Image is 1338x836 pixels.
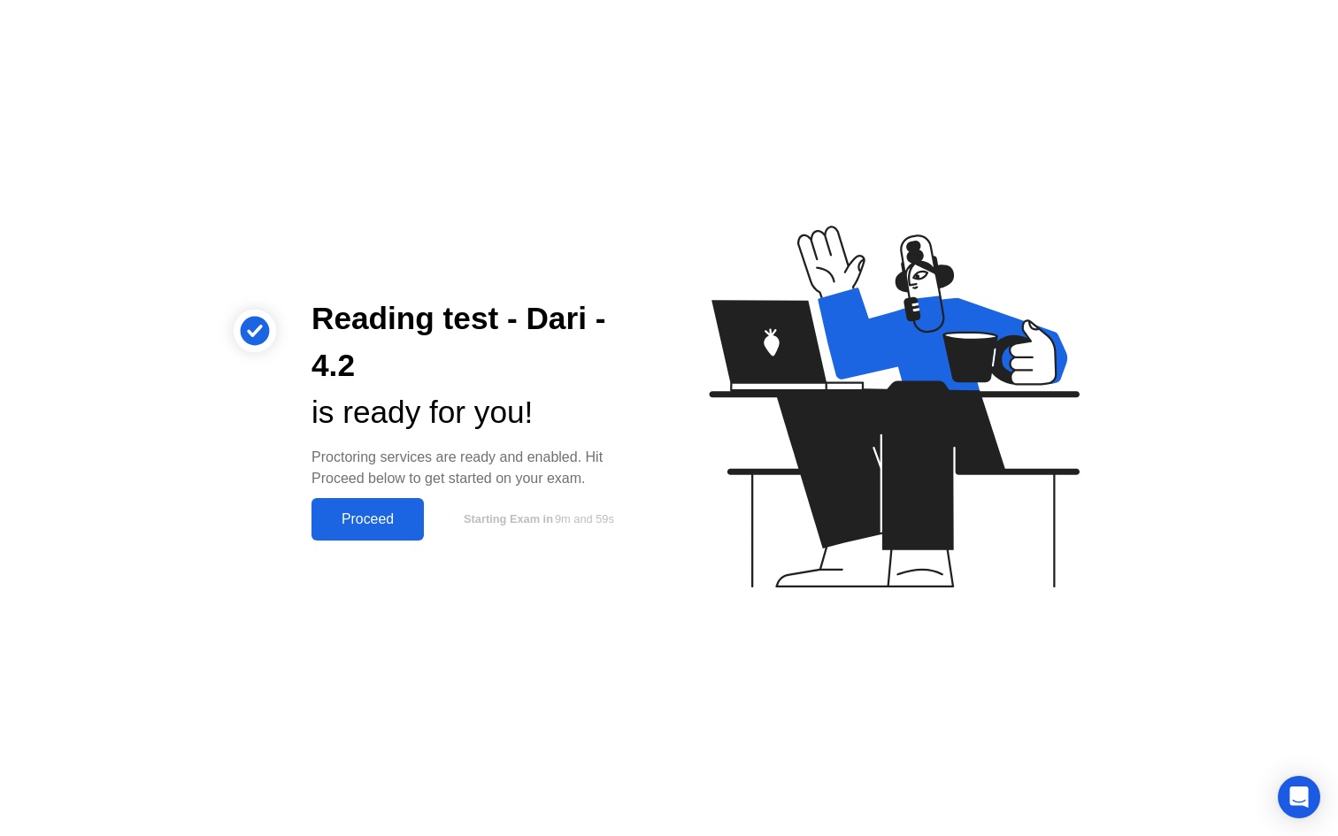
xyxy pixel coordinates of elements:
[311,498,424,541] button: Proceed
[311,389,641,436] div: is ready for you!
[433,502,641,536] button: Starting Exam in9m and 59s
[311,295,641,389] div: Reading test - Dari - 4.2
[1278,776,1320,818] div: Open Intercom Messenger
[555,512,614,525] span: 9m and 59s
[311,447,641,489] div: Proctoring services are ready and enabled. Hit Proceed below to get started on your exam.
[317,511,419,527] div: Proceed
